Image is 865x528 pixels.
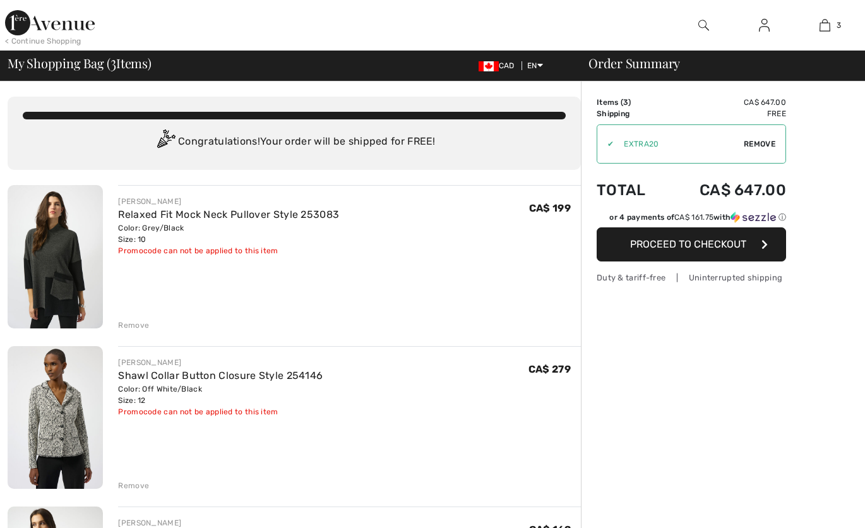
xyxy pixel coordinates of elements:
a: 3 [795,18,854,33]
div: [PERSON_NAME] [118,357,323,368]
div: Congratulations! Your order will be shipped for FREE! [23,129,566,155]
div: Remove [118,480,149,491]
img: Sezzle [731,212,776,223]
td: Items ( ) [597,97,665,108]
div: [PERSON_NAME] [118,196,339,207]
img: Canadian Dollar [479,61,499,71]
span: CA$ 199 [529,202,571,214]
div: Promocode can not be applied to this item [118,245,339,256]
img: Shawl Collar Button Closure Style 254146 [8,346,103,489]
span: Remove [744,138,775,150]
img: Congratulation2.svg [153,129,178,155]
img: Relaxed Fit Mock Neck Pullover Style 253083 [8,185,103,328]
input: Promo code [614,125,744,163]
span: 3 [110,54,116,70]
a: Relaxed Fit Mock Neck Pullover Style 253083 [118,208,339,220]
a: Shawl Collar Button Closure Style 254146 [118,369,323,381]
div: ✔ [597,138,614,150]
span: EN [527,61,543,70]
span: 3 [623,98,628,107]
div: Remove [118,320,149,331]
img: search the website [698,18,709,33]
a: Sign In [749,18,780,33]
td: Free [665,108,786,119]
div: Color: Off White/Black Size: 12 [118,383,323,406]
div: < Continue Shopping [5,35,81,47]
div: Color: Grey/Black Size: 10 [118,222,339,245]
td: Total [597,169,665,212]
span: CA$ 279 [528,363,571,375]
div: or 4 payments ofCA$ 161.75withSezzle Click to learn more about Sezzle [597,212,786,227]
button: Proceed to Checkout [597,227,786,261]
div: Order Summary [573,57,857,69]
div: or 4 payments of with [609,212,786,223]
img: My Info [759,18,770,33]
td: CA$ 647.00 [665,169,786,212]
span: My Shopping Bag ( Items) [8,57,152,69]
span: CA$ 161.75 [674,213,713,222]
img: 1ère Avenue [5,10,95,35]
span: CAD [479,61,520,70]
td: Shipping [597,108,665,119]
span: Proceed to Checkout [630,238,746,250]
div: Duty & tariff-free | Uninterrupted shipping [597,272,786,284]
div: Promocode can not be applied to this item [118,406,323,417]
img: My Bag [820,18,830,33]
span: 3 [837,20,841,31]
td: CA$ 647.00 [665,97,786,108]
